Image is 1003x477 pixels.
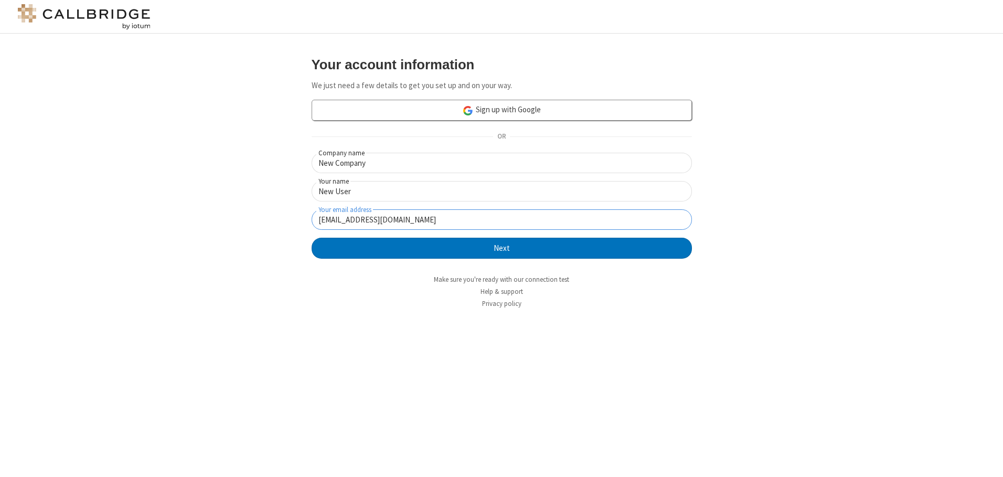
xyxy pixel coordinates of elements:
[482,299,521,308] a: Privacy policy
[312,57,692,72] h3: Your account information
[462,105,474,116] img: google-icon.png
[312,153,692,173] input: Company name
[16,4,152,29] img: logo@2x.png
[312,80,692,92] p: We just need a few details to get you set up and on your way.
[312,181,692,202] input: Your name
[493,130,510,144] span: OR
[481,287,523,296] a: Help & support
[434,275,569,284] a: Make sure you're ready with our connection test
[312,100,692,121] a: Sign up with Google
[312,238,692,259] button: Next
[312,209,692,230] input: Your email address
